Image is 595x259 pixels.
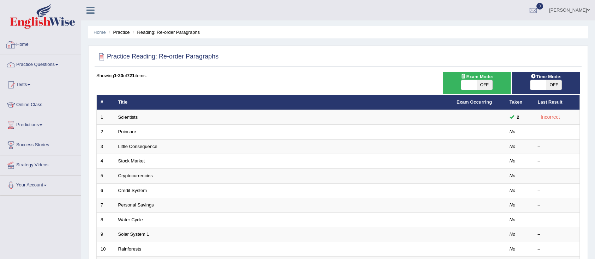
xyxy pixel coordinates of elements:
a: Practice Questions [0,55,81,73]
div: – [538,246,576,253]
a: Predictions [0,115,81,133]
div: Show exams occurring in exams [443,72,511,94]
div: Incorrect [538,113,563,121]
span: Time Mode: [528,73,564,80]
a: Water Cycle [118,217,143,222]
a: Cryptocurrencies [118,173,153,178]
em: No [510,158,516,164]
td: 9 [97,227,114,242]
th: Taken [506,95,534,110]
td: 4 [97,154,114,169]
a: Little Consequence [118,144,157,149]
a: Scientists [118,115,138,120]
a: Credit System [118,188,147,193]
span: You can still take this question [514,113,522,121]
em: No [510,144,516,149]
td: 10 [97,242,114,257]
div: – [538,231,576,238]
a: Home [0,35,81,53]
em: No [510,232,516,237]
em: No [510,173,516,178]
b: 721 [127,73,135,78]
td: 2 [97,125,114,140]
b: 1-20 [114,73,123,78]
th: # [97,95,114,110]
em: No [510,188,516,193]
a: Tests [0,75,81,93]
a: Rainforests [118,246,142,252]
a: Poincare [118,129,136,134]
td: 1 [97,110,114,125]
a: Online Class [0,95,81,113]
a: Personal Savings [118,202,154,208]
span: OFF [546,80,561,90]
li: Reading: Re-order Paragraphs [131,29,200,36]
a: Strategy Videos [0,155,81,173]
em: No [510,217,516,222]
div: – [538,173,576,179]
td: 3 [97,139,114,154]
span: 0 [536,3,543,10]
a: Solar System 1 [118,232,149,237]
div: – [538,202,576,209]
a: Your Account [0,175,81,193]
td: 5 [97,169,114,184]
td: 8 [97,212,114,227]
span: Exam Mode: [458,73,496,80]
em: No [510,129,516,134]
td: 7 [97,198,114,213]
div: Showing of items. [96,72,580,79]
a: Success Stories [0,135,81,153]
em: No [510,246,516,252]
th: Last Result [534,95,580,110]
th: Title [114,95,453,110]
div: – [538,158,576,165]
div: – [538,217,576,223]
div: – [538,129,576,135]
a: Home [94,30,106,35]
h2: Practice Reading: Re-order Paragraphs [96,51,218,62]
li: Practice [107,29,130,36]
a: Stock Market [118,158,145,164]
em: No [510,202,516,208]
td: 6 [97,183,114,198]
span: OFF [477,80,492,90]
a: Exam Occurring [457,99,492,105]
div: – [538,143,576,150]
div: – [538,187,576,194]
